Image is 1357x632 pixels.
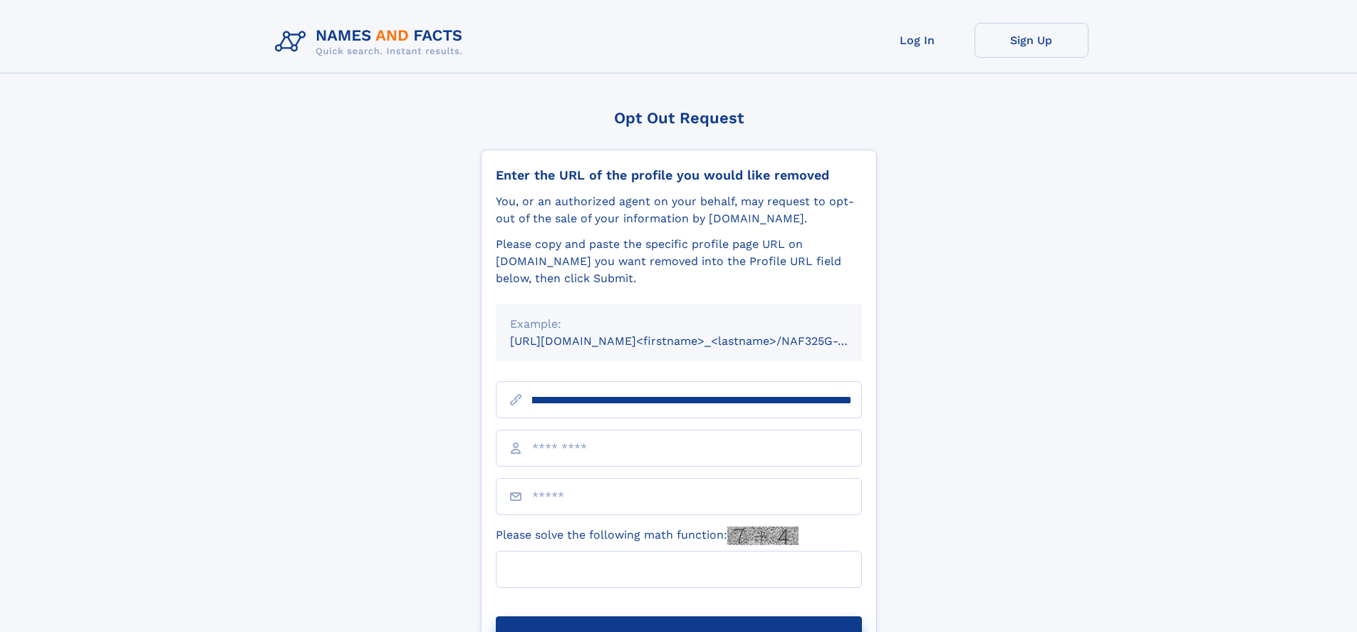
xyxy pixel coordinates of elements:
[496,527,799,545] label: Please solve the following math function:
[496,167,862,183] div: Enter the URL of the profile you would like removed
[269,23,474,61] img: Logo Names and Facts
[510,316,848,333] div: Example:
[496,193,862,227] div: You, or an authorized agent on your behalf, may request to opt-out of the sale of your informatio...
[481,109,877,127] div: Opt Out Request
[974,23,1088,58] a: Sign Up
[510,334,889,348] small: [URL][DOMAIN_NAME]<firstname>_<lastname>/NAF325G-xxxxxxxx
[496,236,862,287] div: Please copy and paste the specific profile page URL on [DOMAIN_NAME] you want removed into the Pr...
[861,23,974,58] a: Log In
